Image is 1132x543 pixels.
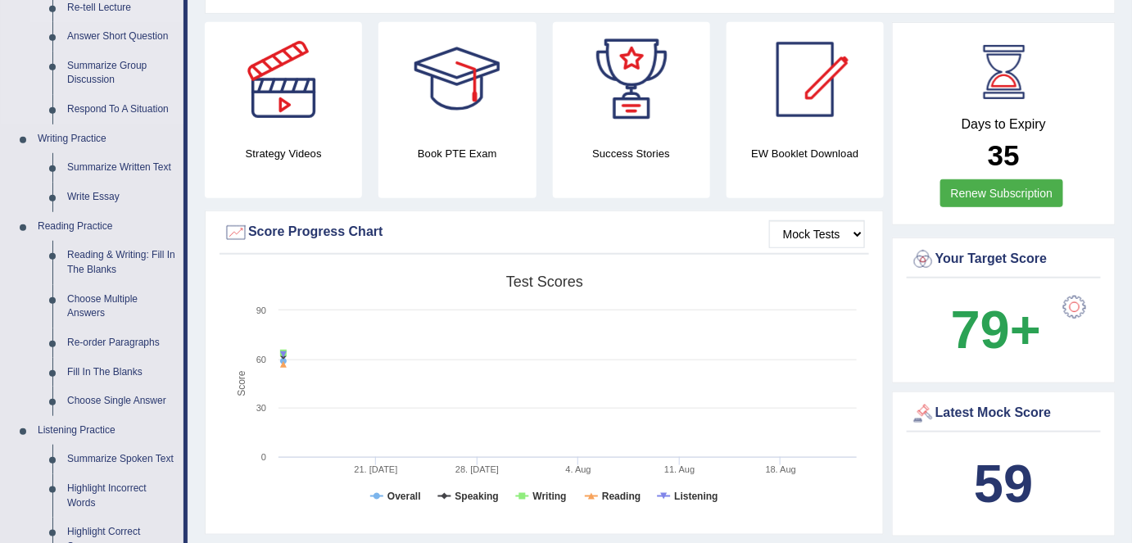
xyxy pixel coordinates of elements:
[60,22,183,52] a: Answer Short Question
[553,145,710,162] h4: Success Stories
[506,274,583,290] tspan: Test scores
[60,183,183,212] a: Write Essay
[205,145,362,162] h4: Strategy Videos
[256,355,266,364] text: 60
[911,247,1097,272] div: Your Target Score
[60,285,183,328] a: Choose Multiple Answers
[533,491,567,502] tspan: Writing
[60,241,183,284] a: Reading & Writing: Fill In The Blanks
[988,139,1020,171] b: 35
[60,328,183,358] a: Re-order Paragraphs
[261,452,266,462] text: 0
[664,464,695,474] tspan: 11. Aug
[974,454,1033,514] b: 59
[387,491,421,502] tspan: Overall
[224,220,865,245] div: Score Progress Chart
[236,371,247,397] tspan: Score
[256,403,266,413] text: 30
[455,464,499,474] tspan: 28. [DATE]
[60,95,183,124] a: Respond To A Situation
[30,212,183,242] a: Reading Practice
[60,52,183,95] a: Summarize Group Discussion
[674,491,718,502] tspan: Listening
[727,145,884,162] h4: EW Booklet Download
[60,387,183,416] a: Choose Single Answer
[940,179,1064,207] a: Renew Subscription
[951,300,1041,360] b: 79+
[256,305,266,315] text: 90
[60,474,183,518] a: Highlight Incorrect Words
[911,117,1097,132] h4: Days to Expiry
[766,464,796,474] tspan: 18. Aug
[602,491,641,502] tspan: Reading
[455,491,499,502] tspan: Speaking
[60,445,183,474] a: Summarize Spoken Text
[566,464,591,474] tspan: 4. Aug
[60,153,183,183] a: Summarize Written Text
[30,416,183,446] a: Listening Practice
[911,401,1097,426] div: Latest Mock Score
[30,124,183,154] a: Writing Practice
[378,145,536,162] h4: Book PTE Exam
[354,464,397,474] tspan: 21. [DATE]
[60,358,183,387] a: Fill In The Blanks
